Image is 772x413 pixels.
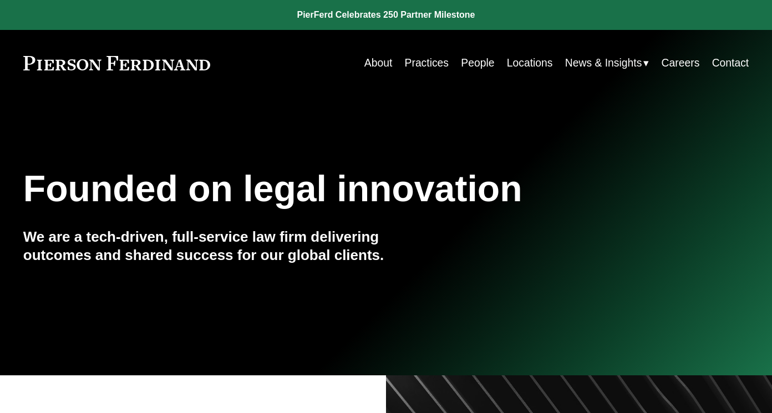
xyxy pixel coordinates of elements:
a: folder dropdown [565,52,649,74]
a: Practices [405,52,449,74]
a: Contact [712,52,749,74]
span: News & Insights [565,53,642,73]
a: Careers [662,52,700,74]
h4: We are a tech-driven, full-service law firm delivering outcomes and shared success for our global... [23,228,386,264]
a: People [461,52,494,74]
a: About [364,52,393,74]
a: Locations [507,52,553,74]
h1: Founded on legal innovation [23,168,628,210]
